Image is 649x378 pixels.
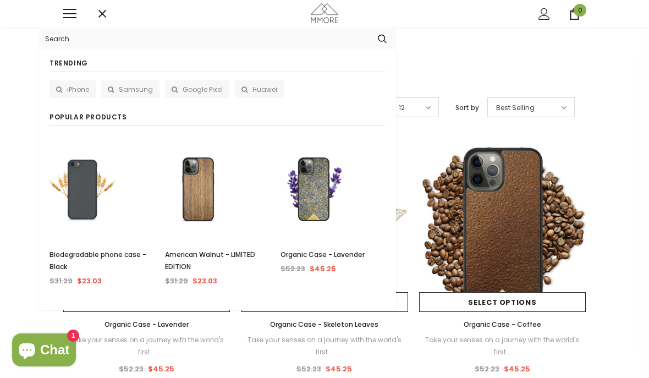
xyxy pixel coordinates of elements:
[419,319,586,331] a: Organic Case - Coffee
[50,80,96,98] a: iPhone
[38,28,369,50] input: Search Site
[296,364,321,374] span: $52.23
[326,364,352,374] span: $45.25
[165,249,269,273] a: American Walnut - LIMITED EDITION
[50,58,88,68] span: Trending
[50,249,154,273] a: Biodegradable phone case - Black
[183,85,223,94] span: Google Pixel
[119,85,153,94] span: Samsung
[311,3,338,23] img: MMORE Cases
[310,264,336,274] span: $45.25
[67,85,89,94] span: iPhone
[252,85,277,94] span: Huawei
[101,80,159,98] a: Samsung
[574,4,586,17] span: 0
[193,276,217,286] span: $23.03
[464,320,541,329] span: Organic Case - Coffee
[270,320,378,329] span: Organic Case - Skeleton Leaves
[77,276,102,286] span: $23.03
[50,276,73,286] span: $31.29
[9,333,79,369] inbox-online-store-chat: Shopify online store chat
[235,80,284,98] a: Huawei
[241,319,408,331] a: Organic Case - Skeleton Leaves
[504,364,530,374] span: $45.25
[280,249,365,261] a: Organic Case - Lavender
[280,264,305,274] span: $52.23
[241,334,408,358] div: Take your senses on a journey with the world's first...
[569,8,580,20] a: 0
[165,276,188,286] span: $31.29
[475,364,499,374] span: $52.23
[419,334,586,358] div: Take your senses on a journey with the world's first...
[50,112,127,122] span: Popular Products
[165,80,229,98] a: Google Pixel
